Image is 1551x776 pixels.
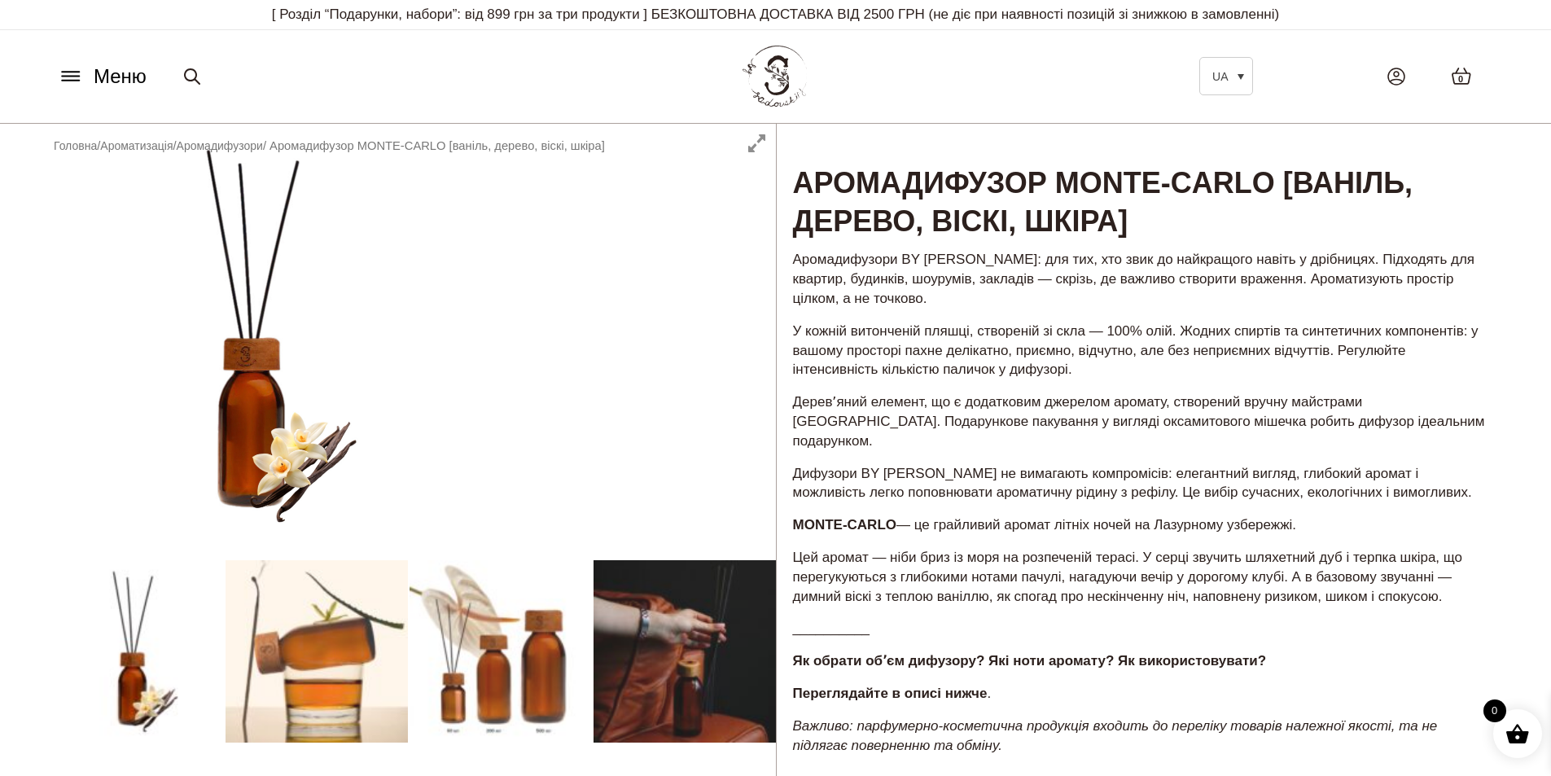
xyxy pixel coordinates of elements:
nav: Breadcrumb [54,137,605,155]
span: 0 [1458,72,1463,86]
button: Меню [53,61,151,92]
p: Цей аромат — ніби бриз із моря на розпеченій терасі. У серці звучить шляхетний дуб і терпка шкіра... [793,548,1495,606]
p: Дифузори BY [PERSON_NAME] не вимагають компромісів: елегантний вигляд, глибокий аромат і можливіс... [793,464,1495,503]
p: . [793,684,1495,704]
p: Деревʼяний елемент, що є додатковим джерелом аромату, створений вручну майстрами [GEOGRAPHIC_DATA... [793,392,1495,450]
span: Меню [94,62,147,91]
p: У кожній витонченій пляшці, створеній зі скла — 100% олій. Жодних спиртів та синтетичних компонен... [793,322,1495,379]
span: UA [1212,70,1228,83]
span: 0 [1483,699,1506,722]
p: __________ [793,619,1495,638]
p: Аромадифузори BY [PERSON_NAME]: для тих, хто звик до найкращого навіть у дрібницях. Підходять для... [793,250,1495,308]
strong: Як обрати обʼєм дифузору? Які ноти аромату? Як використовувати? [793,653,1267,669]
strong: MONTE-CARLO [793,517,896,533]
a: 0 [1435,50,1488,102]
h1: Аромадифузор MONTE-CARLO [ваніль, дерево, віскі, шкіра] [777,124,1511,243]
a: Аромадифузори [177,139,263,152]
img: BY SADOVSKIY [743,46,808,107]
strong: Переглядайте в описі нижче [793,686,988,701]
a: UA [1199,57,1253,95]
em: Важливо: парфумерно-косметична продукція входить до переліку товарів належної якості, та не підля... [793,718,1438,753]
a: Головна [54,139,97,152]
p: — це грайливий аромат літніх ночей на Лазурному узбережжі. [793,515,1495,535]
a: Ароматизація [100,139,173,152]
